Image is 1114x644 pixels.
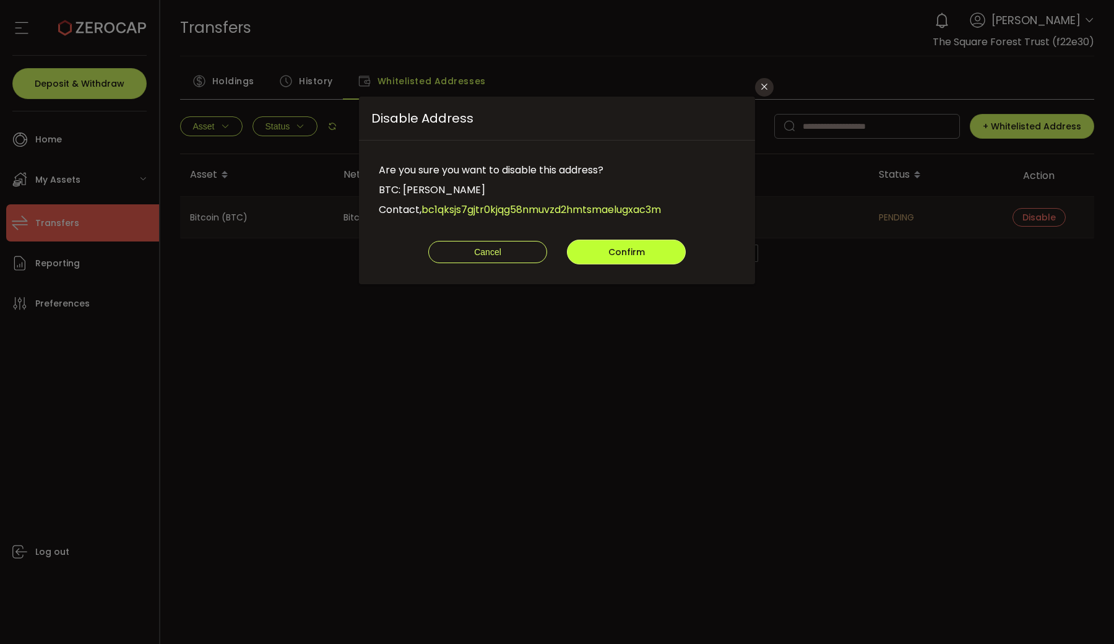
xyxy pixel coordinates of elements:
span: BTC: [PERSON_NAME] Contact, [379,183,485,217]
span: Disable Address [359,97,755,141]
iframe: Chat Widget [1052,585,1114,644]
span: Confirm [608,246,645,258]
span: Cancel [474,247,501,257]
button: Confirm [567,240,686,264]
span: Are you sure you want to disable this address? [379,160,603,180]
button: Cancel [428,241,547,263]
span: bc1qksjs7gjtr0kjqg58nmuvzd2hmtsmaelugxac3m [421,202,661,217]
div: dialog [359,97,755,284]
